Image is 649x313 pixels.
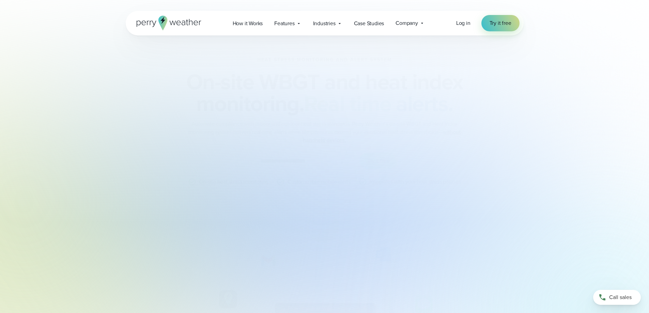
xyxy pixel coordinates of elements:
[233,19,263,28] span: How it Works
[348,16,390,30] a: Case Studies
[456,19,470,27] a: Log in
[274,19,294,28] span: Features
[481,15,520,31] a: Try it free
[396,19,418,27] span: Company
[609,293,632,301] span: Call sales
[490,19,511,27] span: Try it free
[313,19,336,28] span: Industries
[593,290,641,305] a: Call sales
[354,19,384,28] span: Case Studies
[227,16,269,30] a: How it Works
